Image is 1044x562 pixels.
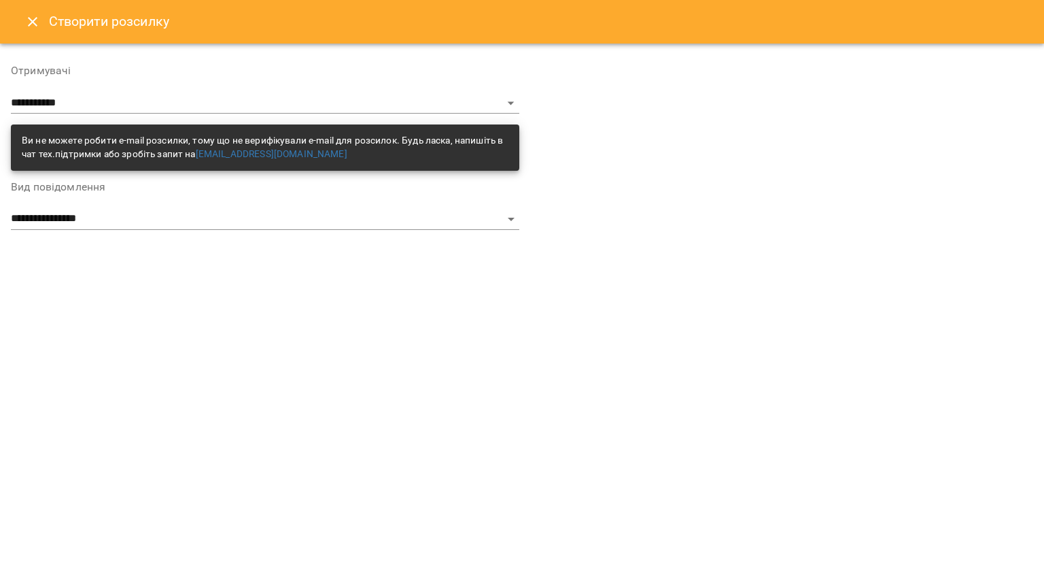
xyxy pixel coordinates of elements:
button: Close [16,5,49,38]
h6: Створити розсилку [49,11,170,32]
span: Ви не можете робити e-mail розсилки, тому що не верифікували e-mail для розсилок. Будь ласка, нап... [22,135,503,159]
label: Вид повідомлення [11,182,519,193]
a: [EMAIL_ADDRESS][DOMAIN_NAME] [196,148,347,159]
label: Отримувачі [11,65,519,76]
